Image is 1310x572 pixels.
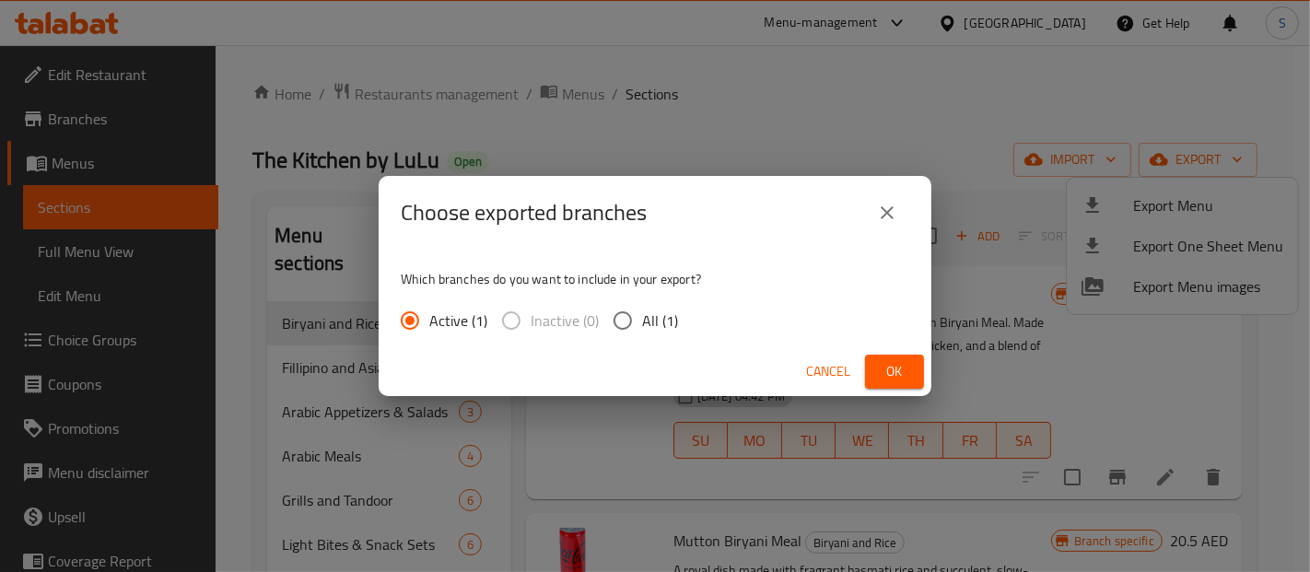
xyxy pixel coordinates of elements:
button: Cancel [799,355,858,389]
h2: Choose exported branches [401,198,647,228]
button: Ok [865,355,924,389]
span: Ok [880,360,909,383]
span: Cancel [806,360,850,383]
span: Active (1) [429,309,487,332]
button: close [865,191,909,235]
p: Which branches do you want to include in your export? [401,270,909,288]
span: All (1) [642,309,678,332]
span: Inactive (0) [531,309,599,332]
